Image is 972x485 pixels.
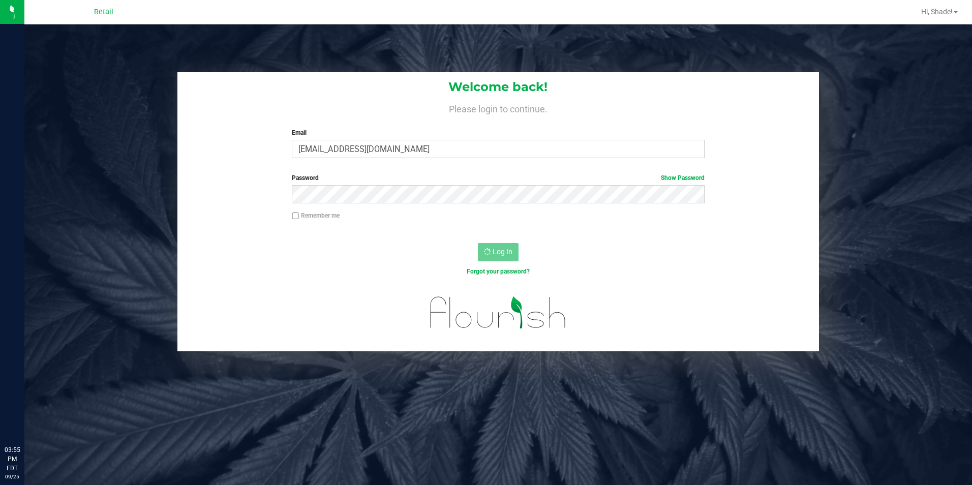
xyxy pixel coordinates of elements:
p: 09/25 [5,473,20,480]
label: Email [292,128,705,137]
img: flourish_logo.svg [418,287,579,339]
h4: Please login to continue. [177,102,819,114]
input: Remember me [292,213,299,220]
a: Forgot your password? [467,268,530,275]
span: Log In [493,248,512,256]
button: Log In [478,243,519,261]
p: 03:55 PM EDT [5,445,20,473]
span: Hi, Shade! [921,8,953,16]
span: Password [292,174,319,181]
label: Remember me [292,211,340,220]
span: Retail [94,8,113,16]
h1: Welcome back! [177,80,819,94]
a: Show Password [661,174,705,181]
